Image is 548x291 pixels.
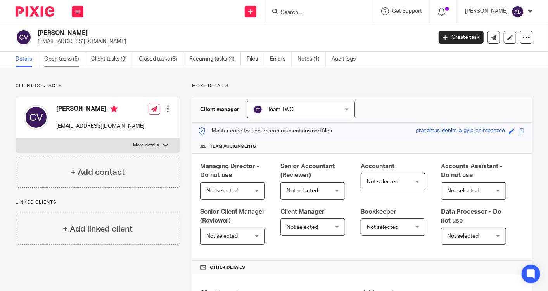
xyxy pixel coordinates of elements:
[441,209,501,224] span: Data Processor - Do not use
[38,38,427,45] p: [EMAIL_ADDRESS][DOMAIN_NAME]
[206,188,238,193] span: Not selected
[44,52,85,67] a: Open tasks (5)
[447,233,479,239] span: Not selected
[253,105,263,114] img: svg%3E
[139,52,183,67] a: Closed tasks (8)
[192,83,532,89] p: More details
[247,52,264,67] a: Files
[210,265,245,271] span: Other details
[63,223,133,235] h4: + Add linked client
[512,5,524,18] img: svg%3E
[268,107,294,112] span: Team TWC
[200,106,239,113] h3: Client manager
[280,209,325,215] span: Client Manager
[392,9,422,14] span: Get Support
[71,166,125,178] h4: + Add contact
[16,6,54,17] img: Pixie
[361,209,396,215] span: Bookkeeper
[332,52,361,67] a: Audit logs
[16,29,32,45] img: svg%3E
[270,52,292,67] a: Emails
[465,7,508,15] p: [PERSON_NAME]
[56,105,145,115] h4: [PERSON_NAME]
[91,52,133,67] a: Client tasks (0)
[200,163,259,178] span: Managing Director - Do not use
[280,163,335,178] span: Senior Accountant (Reviewer)
[361,163,394,169] span: Accountant
[16,52,38,67] a: Details
[287,188,318,193] span: Not selected
[367,179,398,185] span: Not selected
[110,105,118,113] i: Primary
[367,225,398,230] span: Not selected
[16,199,180,206] p: Linked clients
[200,209,265,224] span: Senior Client Manager (Reviewer)
[198,127,332,135] p: Master code for secure communications and files
[416,127,505,136] div: grandmas-denim-argyle-chimpanzee
[16,83,180,89] p: Client contacts
[206,233,238,239] span: Not selected
[38,29,349,37] h2: [PERSON_NAME]
[280,9,350,16] input: Search
[439,31,484,44] a: Create task
[189,52,241,67] a: Recurring tasks (4)
[24,105,48,130] img: svg%3E
[297,52,326,67] a: Notes (1)
[56,122,145,130] p: [EMAIL_ADDRESS][DOMAIN_NAME]
[133,142,159,148] p: More details
[287,225,318,230] span: Not selected
[441,163,502,178] span: Accounts Assistant - Do not use
[210,143,256,150] span: Team assignments
[447,188,479,193] span: Not selected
